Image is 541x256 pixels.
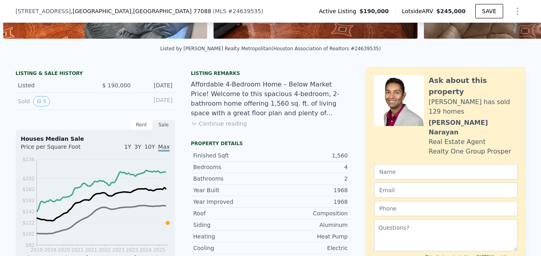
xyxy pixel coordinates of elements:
[22,231,35,237] tspan: $102
[130,120,153,130] div: Rent
[22,198,35,203] tspan: $162
[126,247,138,253] tspan: 2023
[18,81,89,89] div: Listed
[22,209,35,215] tspan: $142
[402,7,436,15] span: Lotside ARV
[510,3,525,19] button: Show Options
[71,247,84,253] tspan: 2021
[270,186,348,194] div: 1968
[21,143,95,156] div: Price per Square Foot
[193,175,270,183] div: Bathrooms
[359,7,389,15] span: $190,000
[85,247,97,253] tspan: 2021
[16,70,175,78] div: LISTING & SALE HISTORY
[131,8,211,14] span: , [GEOGRAPHIC_DATA] 77088
[58,247,70,253] tspan: 2020
[99,247,111,253] tspan: 2022
[429,118,517,137] div: [PERSON_NAME] Narayan
[436,8,466,14] span: $245,000
[429,147,511,156] div: Realty One Group Prosper
[18,96,89,106] div: Sold
[102,82,131,89] span: $ 190,000
[139,247,152,253] tspan: 2024
[145,144,155,150] span: 10Y
[112,247,125,253] tspan: 2023
[158,144,170,152] span: Max
[22,176,35,181] tspan: $202
[374,201,517,216] input: Phone
[213,7,263,15] div: ( )
[193,163,270,171] div: Bedrooms
[153,120,175,130] div: Sale
[193,232,270,240] div: Heating
[270,232,348,240] div: Heat Pump
[193,221,270,229] div: Siding
[160,46,381,51] div: Listed by [PERSON_NAME] Realty Metropolitan (Houston Association of Realtors #24639535)
[22,220,35,226] tspan: $122
[124,144,131,150] span: 1Y
[228,8,261,14] span: # 24639535
[193,209,270,217] div: Roof
[270,198,348,206] div: 1968
[44,247,57,253] tspan: 2019
[270,244,348,252] div: Electric
[191,70,350,77] div: Listing remarks
[270,152,348,160] div: 1,560
[270,221,348,229] div: Aluminum
[191,120,247,128] button: Continue reading
[33,96,50,106] button: View historical data
[270,209,348,217] div: Composition
[71,7,211,15] span: , [GEOGRAPHIC_DATA]
[374,164,517,179] input: Name
[31,247,43,253] tspan: 2019
[215,8,227,14] span: MLS
[153,247,165,253] tspan: 2025
[137,96,172,106] div: [DATE]
[270,175,348,183] div: 2
[134,144,141,150] span: 3Y
[429,75,517,97] div: Ask about this property
[193,198,270,206] div: Year Improved
[191,80,350,118] div: Affordable 4-Bedroom Home – Below Market Price! Welcome to this spacious 4-bedroom, 2-bathroom ho...
[319,7,359,15] span: Active Listing
[25,242,35,248] tspan: $82
[16,7,71,15] span: [STREET_ADDRESS]
[21,135,170,143] div: Houses Median Sale
[429,97,517,116] div: [PERSON_NAME] has sold 129 homes
[22,157,35,162] tspan: $236
[270,163,348,171] div: 4
[193,186,270,194] div: Year Built
[191,140,350,147] div: Property details
[22,187,35,192] tspan: $182
[137,81,172,89] div: [DATE]
[475,4,503,18] button: SAVE
[374,183,517,198] input: Email
[193,152,270,160] div: Finished Sqft
[429,137,486,147] div: Real Estate Agent
[193,244,270,252] div: Cooling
